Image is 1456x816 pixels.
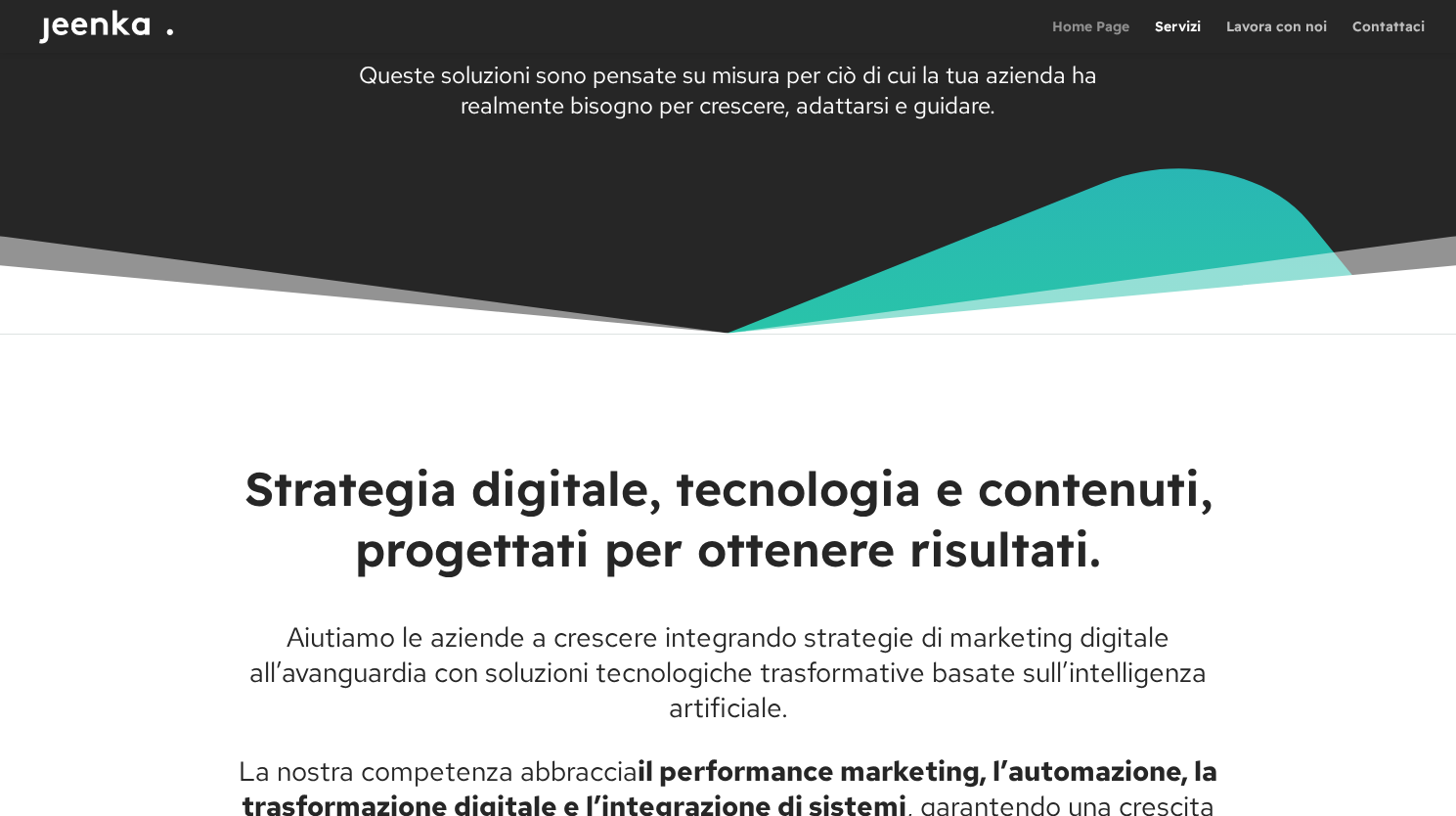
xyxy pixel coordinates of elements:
h2: Strategia digitale, tecnologia e contenuti, progettati per ottenere risultati. [200,458,1257,590]
a: Lavora con noi [1226,20,1327,53]
p: Queste soluzioni sono pensate su misura per ciò di cui la tua azienda ha realmente bisogno per cr... [347,60,1110,120]
a: Home Page [1052,20,1129,53]
a: Servizi [1155,20,1201,53]
p: Aiutiamo le aziende a crescere integrando strategie di marketing digitale all’avanguardia con sol... [200,619,1257,753]
a: Contattaci [1352,20,1425,53]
